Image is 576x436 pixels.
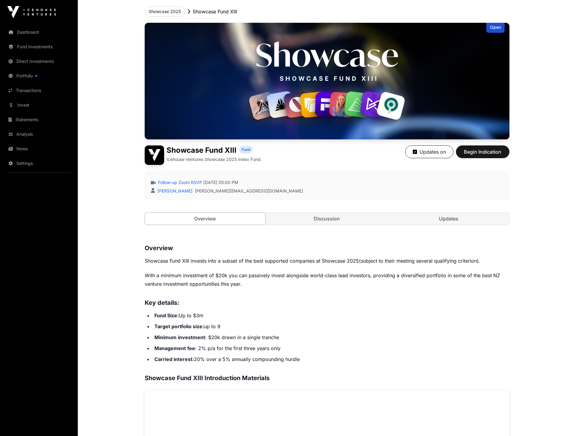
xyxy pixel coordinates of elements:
strong: Target portfolio size: [154,323,204,329]
a: Begin Indication [456,152,509,158]
img: Showcase Fund XIII [145,145,164,165]
span: Showcase Fund XIII invests into a subset of the best supported companies at Showcase 2025 [145,258,359,264]
strong: Fund Size: [154,312,179,318]
h1: Showcase Fund XIII [167,145,236,155]
button: Updates on [405,145,454,158]
span: [DATE] 05:00 PM [203,179,238,186]
a: Fund Investments [5,40,73,53]
button: Showcase 2025 [145,6,185,17]
p: (subject to their meeting several qualifying criterion). [145,257,509,265]
a: Dashboard [5,26,73,39]
a: Settings [5,157,73,170]
img: Icehouse Ventures Logo [7,6,56,18]
p: Icehouse Ventures Showcase 2025 Index Fund. [167,156,262,162]
a: [PERSON_NAME] [156,188,192,193]
a: Statements [5,113,73,126]
li: Up to $3m [153,311,509,320]
h3: Key details: [145,298,509,308]
strong: Management fee [154,345,195,351]
a: Invest [5,98,73,112]
img: Showcase Fund XIII [145,23,509,139]
p: Showcase Fund XIII [193,8,237,15]
div: Open [486,23,505,33]
li: : 2% p/a for the first three years only [153,344,509,353]
a: [PERSON_NAME][EMAIL_ADDRESS][DOMAIN_NAME] [195,188,303,194]
a: Transactions [5,84,73,97]
h3: Showcase Fund XIII Introduction Materials [145,373,509,383]
h3: Overview [145,243,509,253]
iframe: Chat Widget [546,407,576,436]
li: : $20k drawn in a single tranche [153,333,509,342]
strong: Minimum investment [154,334,205,340]
p: With a minimum investment of $20k you can passively invest alongside world-class lead investors, ... [145,271,509,288]
a: News [5,142,73,155]
a: Overview [145,212,266,225]
li: 20% over a 5% annually compounding hurdle [153,355,509,363]
a: Analysis [5,128,73,141]
button: Begin Indication [456,145,509,158]
a: Portfolio [5,69,73,83]
a: Direct Investments [5,55,73,68]
a: Follow-up Zoom RSVP [157,179,202,186]
li: up to 9 [153,322,509,331]
span: Fund [242,147,250,152]
a: Updates [388,213,509,225]
nav: Tabs [145,213,509,225]
strong: Carried interest: [154,356,194,362]
a: Discussion [267,213,387,225]
span: Begin Indication [464,148,502,155]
